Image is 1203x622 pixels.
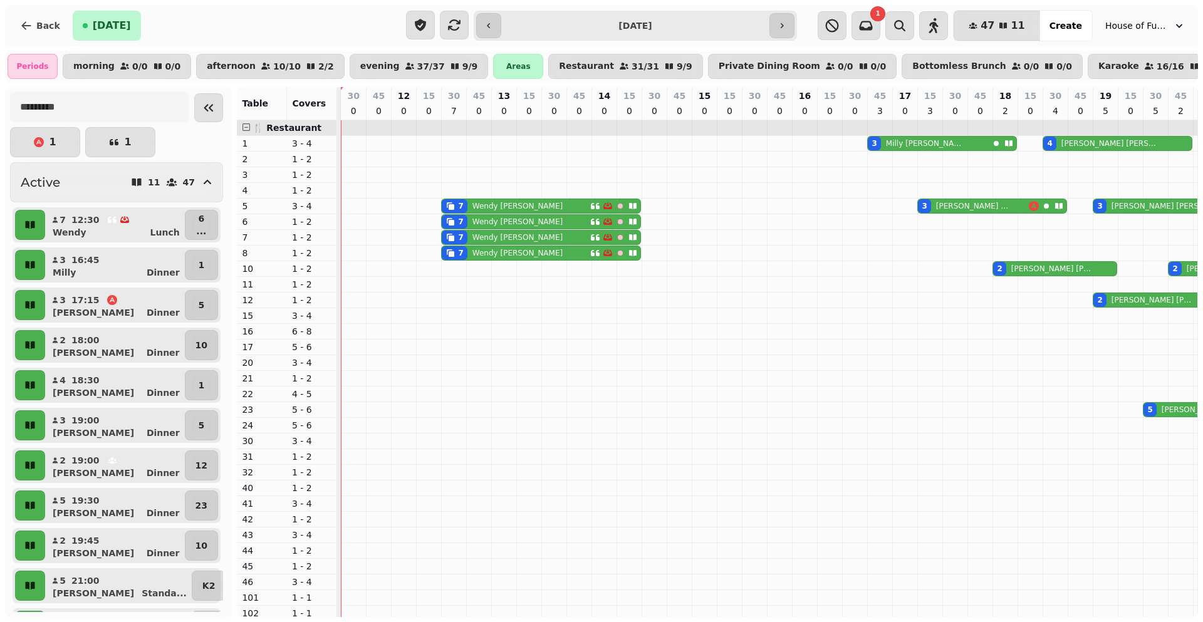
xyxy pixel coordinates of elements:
p: afternoon [207,61,256,71]
p: Standa ... [142,587,187,599]
button: 10 [185,330,218,360]
p: 2 [59,454,66,467]
p: 31 / 31 [632,62,659,71]
p: 0 [373,105,383,117]
button: 23 [185,490,218,521]
p: Wendy [PERSON_NAME] [472,201,563,211]
p: 2 [59,334,66,346]
p: 0 [624,105,634,117]
p: 5 [242,200,282,212]
span: 1 [876,11,880,17]
p: [PERSON_NAME] [53,507,134,519]
p: Dinner [147,547,180,559]
p: 0 [699,105,709,117]
p: [PERSON_NAME] [PERSON_NAME] [1112,295,1193,305]
button: Private Dining Room0/00/0 [708,54,897,79]
p: 45 [974,90,986,102]
p: 10 [195,339,207,351]
p: 3 - 4 [292,497,332,510]
p: [PERSON_NAME] [53,427,134,439]
div: 3 [922,201,927,211]
p: 41 [242,497,282,510]
button: Create [1039,11,1092,41]
button: Restaurant31/319/9 [548,54,702,79]
p: 0 / 0 [132,62,148,71]
button: 1 [185,250,218,280]
div: 2 [997,264,1002,274]
p: 15 [699,90,711,102]
button: 5 [185,410,218,440]
p: 20 [242,356,282,369]
p: 3 - 4 [292,309,332,322]
p: 2 [242,153,282,165]
button: evening37/379/9 [350,54,489,79]
p: 0 [549,105,559,117]
p: 17 [242,341,282,353]
button: 10 [185,531,218,561]
p: 15 [423,90,435,102]
p: 4 [59,374,66,386]
p: 40 [242,482,282,494]
p: [PERSON_NAME] [53,386,134,399]
p: Bottomless Brunch [912,61,1006,71]
p: 18:30 [71,374,100,386]
button: 712:30WendyLunch [48,210,182,240]
p: [PERSON_NAME] [53,467,134,479]
p: 0 [724,105,734,117]
p: 2 / 2 [318,62,334,71]
p: 3 - 4 [292,356,332,369]
p: 1 - 2 [292,168,332,181]
p: 3 - 4 [292,200,332,212]
button: 1 [10,127,80,157]
p: 101 [242,591,282,604]
p: 30 [849,90,861,102]
p: 0 [950,105,960,117]
p: Wendy [PERSON_NAME] [472,248,563,258]
p: 19 [1100,90,1112,102]
p: [PERSON_NAME] [53,346,134,359]
button: 218:00[PERSON_NAME]Dinner [48,330,182,360]
p: 30 [749,90,761,102]
p: 0 [1025,105,1035,117]
button: 4711 [954,11,1040,41]
p: 1 [49,137,56,147]
p: 5 - 6 [292,419,332,432]
p: 5 - 6 [292,341,332,353]
p: 0 / 0 [1056,62,1072,71]
p: 1 - 2 [292,560,332,573]
p: 45 [473,90,485,102]
p: 19:45 [71,534,100,547]
p: 1 - 2 [292,231,332,244]
button: 5 [185,290,218,320]
span: 11 [1011,21,1024,31]
button: 6... [185,210,218,240]
p: 14 [598,90,610,102]
p: 45 [373,90,385,102]
p: 11 [148,178,160,187]
p: 3 - 4 [292,576,332,588]
p: 1 - 2 [292,372,332,385]
p: [PERSON_NAME] [53,587,134,599]
button: Bottomless Brunch0/00/0 [902,54,1083,79]
p: 0 / 0 [1024,62,1039,71]
button: 12 [185,450,218,480]
div: 2 [1097,295,1102,305]
p: 1 - 2 [292,184,332,197]
p: 1 - 2 [292,247,332,259]
button: 521:00[PERSON_NAME]Standa... [48,571,189,601]
p: 15 [523,90,535,102]
p: 3 [59,414,66,427]
p: [PERSON_NAME] Jobling [936,201,1009,211]
span: Table [242,98,268,108]
p: 30 [347,90,359,102]
p: 30 [949,90,961,102]
p: 0 [398,105,409,117]
p: [PERSON_NAME] [PERSON_NAME] [1011,264,1093,274]
p: 1 - 2 [292,262,332,275]
p: 1 [198,379,204,391]
div: 7 [458,248,463,258]
button: afternoon10/102/2 [196,54,345,79]
p: 3 [59,294,66,306]
p: Milly [PERSON_NAME] [886,138,966,148]
p: Dinner [147,266,180,279]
